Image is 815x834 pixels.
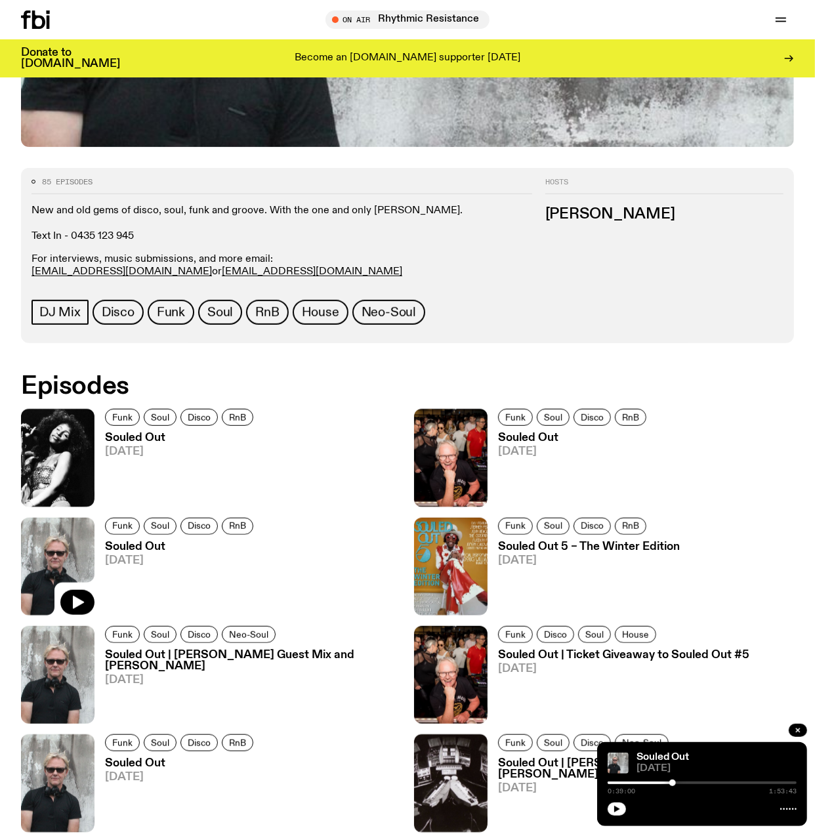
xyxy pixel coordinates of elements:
[144,409,177,426] a: Soul
[498,446,650,457] span: [DATE]
[102,305,135,320] span: Disco
[302,305,339,320] span: House
[769,788,797,795] span: 1:53:43
[229,629,268,639] span: Neo-Soul
[352,300,425,325] a: Neo-Soul
[255,305,279,320] span: RnB
[105,758,257,769] h3: Souled Out
[637,764,797,774] span: [DATE]
[637,752,689,762] a: Souled Out
[498,626,533,643] a: Funk
[608,753,629,774] a: Stephen looks directly at the camera, wearing a black tee, black sunglasses and headphones around...
[105,626,140,643] a: Funk
[544,738,562,747] span: Soul
[105,409,140,426] a: Funk
[151,413,169,423] span: Soul
[505,738,526,747] span: Funk
[498,541,680,553] h3: Souled Out 5 – The Winter Edition
[21,375,532,398] h2: Episodes
[581,738,604,747] span: Disco
[222,518,253,535] a: RnB
[498,783,794,794] span: [DATE]
[544,521,562,531] span: Soul
[498,734,533,751] a: Funk
[31,205,532,243] p: New and old gems of disco, soul, funk and groove. With the one and only [PERSON_NAME]. Text In - ...
[537,518,570,535] a: Soul
[151,629,169,639] span: Soul
[622,521,639,531] span: RnB
[151,738,169,747] span: Soul
[246,300,288,325] a: RnB
[207,305,233,320] span: Soul
[325,10,490,29] button: On AirRhythmic Resistance
[180,409,218,426] a: Disco
[574,734,611,751] a: Disco
[31,253,532,278] p: For interviews, music submissions, and more email: or
[544,413,562,423] span: Soul
[295,52,520,64] p: Become an [DOMAIN_NAME] supporter [DATE]
[615,734,669,751] a: Neo-Soul
[622,738,661,747] span: Neo-Soul
[31,266,212,277] a: [EMAIL_ADDRESS][DOMAIN_NAME]
[21,734,94,832] img: Stephen looks directly at the camera, wearing a black tee, black sunglasses and headphones around...
[39,305,81,320] span: DJ Mix
[112,413,133,423] span: Funk
[622,629,649,639] span: House
[94,432,257,507] a: Souled Out[DATE]
[222,266,402,277] a: [EMAIL_ADDRESS][DOMAIN_NAME]
[229,521,246,531] span: RnB
[112,629,133,639] span: Funk
[105,446,257,457] span: [DATE]
[498,555,680,566] span: [DATE]
[537,734,570,751] a: Soul
[94,541,257,615] a: Souled Out[DATE]
[144,518,177,535] a: Soul
[105,555,257,566] span: [DATE]
[21,47,120,70] h3: Donate to [DOMAIN_NAME]
[585,629,604,639] span: Soul
[105,541,257,553] h3: Souled Out
[498,663,749,675] span: [DATE]
[488,432,650,507] a: Souled Out[DATE]
[505,521,526,531] span: Funk
[537,626,574,643] a: Disco
[293,300,348,325] a: House
[188,629,211,639] span: Disco
[188,413,211,423] span: Disco
[498,758,794,780] h3: Souled Out | [PERSON_NAME] on TONTO and [PERSON_NAME] from Sprit of House
[105,518,140,535] a: Funk
[151,521,169,531] span: Soul
[94,758,257,832] a: Souled Out[DATE]
[574,518,611,535] a: Disco
[498,409,533,426] a: Funk
[615,409,646,426] a: RnB
[578,626,611,643] a: Soul
[144,626,177,643] a: Soul
[42,178,93,186] span: 85 episodes
[31,300,89,325] a: DJ Mix
[180,734,218,751] a: Disco
[229,413,246,423] span: RnB
[574,409,611,426] a: Disco
[608,788,635,795] span: 0:39:00
[615,518,646,535] a: RnB
[488,541,680,615] a: Souled Out 5 – The Winter Edition[DATE]
[198,300,242,325] a: Soul
[94,650,401,724] a: Souled Out | [PERSON_NAME] Guest Mix and [PERSON_NAME][DATE]
[112,521,133,531] span: Funk
[222,409,253,426] a: RnB
[180,518,218,535] a: Disco
[498,650,749,661] h3: Souled Out | Ticket Giveaway to Souled Out #5
[581,413,604,423] span: Disco
[488,650,749,724] a: Souled Out | Ticket Giveaway to Souled Out #5[DATE]
[112,738,133,747] span: Funk
[105,772,257,783] span: [DATE]
[545,178,784,194] h2: Hosts
[362,305,416,320] span: Neo-Soul
[488,758,794,832] a: Souled Out | [PERSON_NAME] on TONTO and [PERSON_NAME] from Sprit of House[DATE]
[229,738,246,747] span: RnB
[622,413,639,423] span: RnB
[505,629,526,639] span: Funk
[105,432,257,444] h3: Souled Out
[505,413,526,423] span: Funk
